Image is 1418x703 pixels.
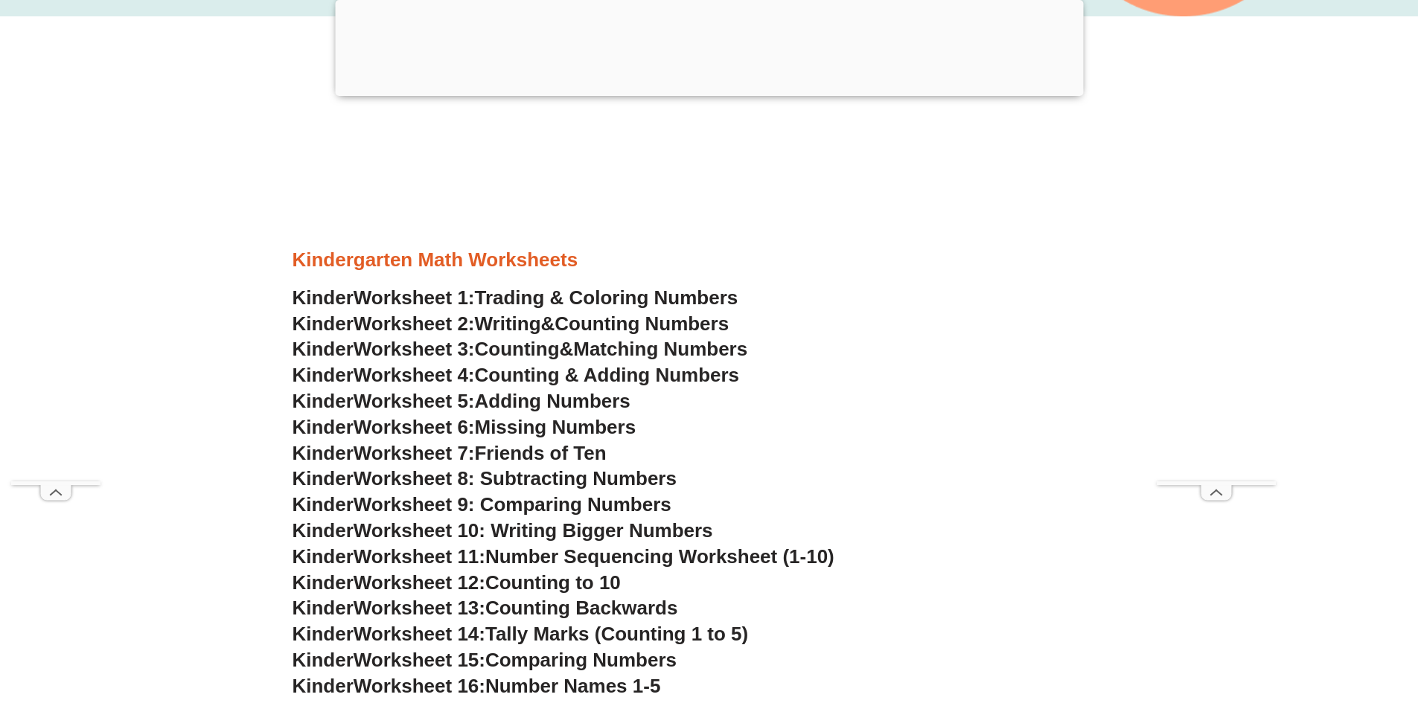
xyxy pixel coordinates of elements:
span: Counting to 10 [485,571,621,594]
span: Kinder [293,416,354,438]
span: Matching Numbers [573,338,747,360]
span: Writing [475,312,541,335]
span: Worksheet 8: Subtracting Numbers [354,467,677,489]
iframe: Chat Widget [1170,535,1418,703]
span: Kinder [293,338,354,360]
span: Kinder [293,675,354,697]
span: Worksheet 5: [354,390,475,412]
span: Worksheet 10: Writing Bigger Numbers [354,519,713,542]
span: Missing Numbers [475,416,636,438]
span: Kinder [293,493,354,516]
span: Counting & Adding Numbers [475,364,740,386]
span: Counting Numbers [555,312,729,335]
a: KinderWorksheet 9: Comparing Numbers [293,493,671,516]
span: Adding Numbers [475,390,630,412]
a: KinderWorksheet 7:Friends of Ten [293,442,607,464]
span: Tally Marks (Counting 1 to 5) [485,623,748,645]
span: Kinder [293,312,354,335]
span: Worksheet 14: [354,623,485,645]
span: Kinder [293,597,354,619]
span: Worksheet 2: [354,312,475,335]
span: Kinder [293,286,354,309]
iframe: Advertisement [1157,35,1276,481]
span: Counting [475,338,560,360]
span: Trading & Coloring Numbers [475,286,738,309]
span: Kinder [293,390,354,412]
span: Kinder [293,545,354,568]
a: KinderWorksheet 5:Adding Numbers [293,390,630,412]
a: KinderWorksheet 3:Counting&Matching Numbers [293,338,748,360]
a: KinderWorksheet 10: Writing Bigger Numbers [293,519,713,542]
span: Comparing Numbers [485,649,677,671]
a: KinderWorksheet 2:Writing&Counting Numbers [293,312,729,335]
span: Worksheet 16: [354,675,485,697]
span: Worksheet 12: [354,571,485,594]
a: KinderWorksheet 1:Trading & Coloring Numbers [293,286,738,309]
span: Kinder [293,519,354,542]
span: Worksheet 4: [354,364,475,386]
span: Worksheet 13: [354,597,485,619]
span: Kinder [293,467,354,489]
span: Worksheet 3: [354,338,475,360]
span: Friends of Ten [475,442,607,464]
span: Kinder [293,571,354,594]
iframe: Advertisement [293,39,1126,247]
span: Worksheet 7: [354,442,475,464]
span: Number Names 1-5 [485,675,660,697]
iframe: Advertisement [11,35,100,481]
span: Worksheet 15: [354,649,485,671]
span: Worksheet 1: [354,286,475,309]
a: KinderWorksheet 4:Counting & Adding Numbers [293,364,740,386]
span: Kinder [293,364,354,386]
span: Kinder [293,442,354,464]
span: Number Sequencing Worksheet (1-10) [485,545,834,568]
span: Worksheet 11: [354,545,485,568]
span: Worksheet 9: Comparing Numbers [354,493,671,516]
a: KinderWorksheet 6:Missing Numbers [293,416,636,438]
a: KinderWorksheet 8: Subtracting Numbers [293,467,677,489]
span: Counting Backwards [485,597,677,619]
span: Worksheet 6: [354,416,475,438]
span: Kinder [293,623,354,645]
h3: Kindergarten Math Worksheets [293,248,1126,273]
span: Kinder [293,649,354,671]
